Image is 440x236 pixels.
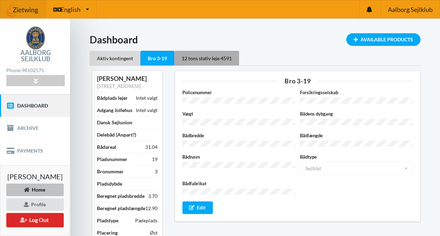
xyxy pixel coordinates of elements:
label: Policenummer [182,89,295,96]
label: Vægt [182,110,295,117]
div: Bro 3-19 [182,78,413,84]
div: Bådareal [97,144,116,151]
button: Log Out [6,213,64,227]
span: Aalborg Sejlklub [387,6,432,13]
div: Beregnet pladslængde [97,205,145,212]
div: Bådplads lejer [97,95,128,102]
div: Adgang Jollehus [97,107,132,114]
div: Available Products [346,33,420,46]
div: Intet valgt [136,107,158,114]
strong: 98102575 [22,67,44,73]
div: Profile [6,198,64,211]
div: Beregnet pladsbredde [97,193,145,200]
div: Pladsdybde [97,180,122,187]
label: Forsikringsselskab [300,89,413,96]
label: Bådnavn [182,153,295,160]
div: Pladsnummer [97,156,127,163]
img: logo [26,27,45,49]
a: [STREET_ADDRESS] [97,83,141,89]
div: Pæleplads [135,217,158,224]
div: Home [6,183,64,196]
label: Bådens dybgang [300,110,413,117]
span: [PERSON_NAME] [7,173,63,180]
label: Bådbredde [182,132,295,139]
div: Pladstype [97,217,118,224]
span: English [61,6,81,13]
div: Dansk Sejlunion [97,119,132,126]
div: [PERSON_NAME] [97,75,158,83]
label: Bådfabrikat [182,180,295,187]
div: 19 [152,156,158,163]
div: Aalborg Sejlklub [6,49,64,62]
label: Bådtype [300,153,413,160]
div: 12.90 [145,205,158,212]
div: 31.04 [145,144,158,151]
div: Aktiv kontingent [90,51,140,65]
div: Bro 3-19 [140,51,174,66]
div: Edit [182,201,213,214]
div: Bronummer [97,168,124,175]
div: 3 [155,168,158,175]
div: Delebåd (Anpart?) [97,131,136,138]
h1: Dashboard [90,33,420,46]
label: Bådlængde [300,132,413,139]
div: 12 tons stativ leje 4591 [174,51,239,65]
div: 3.70 [148,193,158,200]
div: Intet valgt [136,95,158,102]
div: Phone: [6,66,64,75]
